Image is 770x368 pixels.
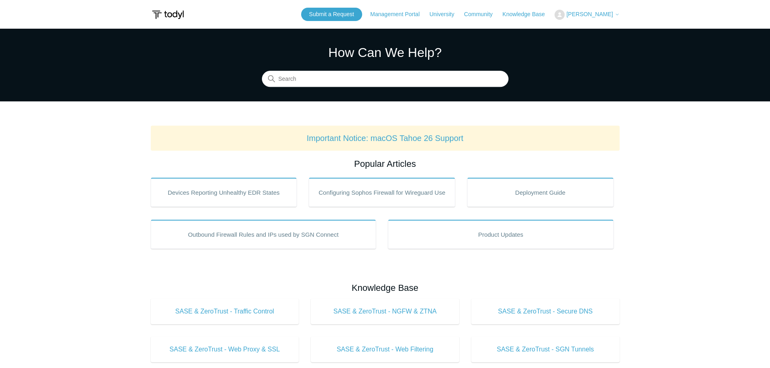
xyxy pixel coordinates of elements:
a: SASE & ZeroTrust - Traffic Control [151,299,299,324]
img: Todyl Support Center Help Center home page [151,7,185,22]
a: Knowledge Base [502,10,553,19]
h2: Popular Articles [151,157,620,170]
a: SASE & ZeroTrust - SGN Tunnels [471,336,620,362]
a: Important Notice: macOS Tahoe 26 Support [307,134,464,143]
span: [PERSON_NAME] [566,11,613,17]
a: Product Updates [388,220,614,249]
a: University [429,10,462,19]
a: Community [464,10,501,19]
a: SASE & ZeroTrust - Secure DNS [471,299,620,324]
span: SASE & ZeroTrust - Web Proxy & SSL [163,345,287,354]
span: SASE & ZeroTrust - NGFW & ZTNA [323,307,447,316]
h1: How Can We Help? [262,43,508,62]
a: Deployment Guide [467,178,614,207]
a: Management Portal [370,10,428,19]
a: SASE & ZeroTrust - Web Filtering [311,336,459,362]
h2: Knowledge Base [151,281,620,294]
span: SASE & ZeroTrust - SGN Tunnels [483,345,608,354]
button: [PERSON_NAME] [555,10,619,20]
a: Configuring Sophos Firewall for Wireguard Use [309,178,455,207]
span: SASE & ZeroTrust - Secure DNS [483,307,608,316]
a: Outbound Firewall Rules and IPs used by SGN Connect [151,220,376,249]
span: SASE & ZeroTrust - Traffic Control [163,307,287,316]
a: Devices Reporting Unhealthy EDR States [151,178,297,207]
a: SASE & ZeroTrust - NGFW & ZTNA [311,299,459,324]
a: Submit a Request [301,8,362,21]
input: Search [262,71,508,87]
span: SASE & ZeroTrust - Web Filtering [323,345,447,354]
a: SASE & ZeroTrust - Web Proxy & SSL [151,336,299,362]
